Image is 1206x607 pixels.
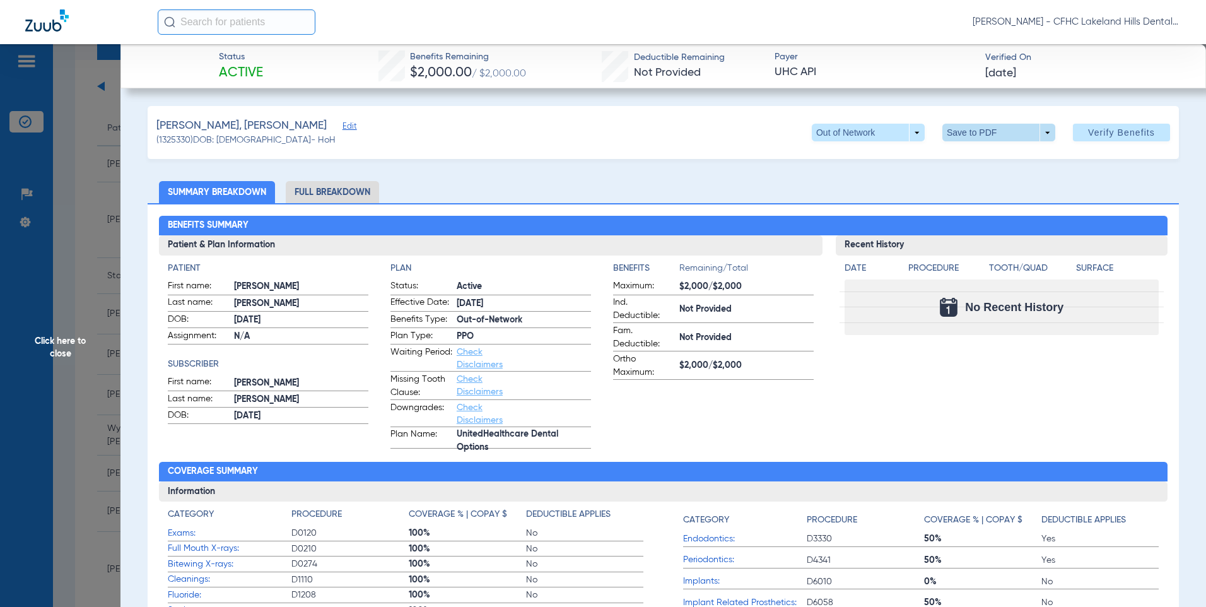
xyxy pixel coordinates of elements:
button: Verify Benefits [1073,124,1170,141]
span: Verify Benefits [1088,127,1155,138]
span: Status: [390,280,452,295]
span: $2,000/$2,000 [679,280,814,293]
span: No [526,558,643,570]
span: Out-of-Network [457,314,591,327]
span: [DATE] [234,314,368,327]
span: No [526,527,643,539]
span: UnitedHealthcare Dental Options [457,435,591,448]
h4: Date [845,262,898,275]
app-breakdown-title: Deductible Applies [1041,508,1159,531]
span: Deductible Remaining [634,51,725,64]
app-breakdown-title: Procedure [908,262,985,280]
span: N/A [234,330,368,343]
h4: Benefits [613,262,679,275]
span: Active [457,280,591,293]
span: [DATE] [234,410,368,423]
span: D0274 [291,558,409,570]
h4: Procedure [908,262,985,275]
span: No Recent History [965,301,1063,314]
span: Exams: [168,527,291,540]
h4: Subscriber [168,358,368,371]
iframe: Chat Widget [1143,546,1206,607]
h4: Surface [1076,262,1159,275]
span: No [526,574,643,586]
span: Last name: [168,392,230,408]
h4: Category [168,508,214,521]
span: / $2,000.00 [472,69,526,79]
app-breakdown-title: Coverage % | Copay $ [924,508,1041,531]
app-breakdown-title: Patient [168,262,368,275]
app-breakdown-title: Date [845,262,898,280]
span: Periodontics: [683,553,807,567]
img: Zuub Logo [25,9,69,32]
span: Payer [775,50,975,64]
span: [PERSON_NAME] [234,280,368,293]
img: Search Icon [164,16,175,28]
span: Yes [1041,554,1159,567]
span: Not Provided [634,67,701,78]
h3: Patient & Plan Information [159,235,823,256]
span: D6010 [807,575,924,588]
input: Search for patients [158,9,315,35]
img: Calendar [940,298,957,317]
h4: Coverage % | Copay $ [409,508,507,521]
span: No [526,589,643,601]
span: [PERSON_NAME] [234,393,368,406]
span: Edit [342,122,354,134]
span: $2,000.00 [410,66,472,80]
app-breakdown-title: Category [683,508,807,531]
app-breakdown-title: Surface [1076,262,1159,280]
button: Out of Network [812,124,925,141]
app-breakdown-title: Coverage % | Copay $ [409,508,526,526]
h2: Coverage Summary [159,462,1168,482]
span: D3330 [807,533,924,545]
span: Downgrades: [390,401,452,427]
span: No [1041,575,1159,588]
span: 100% [409,558,526,570]
span: (1325330) DOB: [DEMOGRAPHIC_DATA] - HoH [156,134,336,147]
span: UHC API [775,64,975,80]
span: Waiting Period: [390,346,452,371]
span: 100% [409,574,526,586]
span: [DATE] [457,297,591,310]
li: Summary Breakdown [159,181,275,203]
span: [PERSON_NAME], [PERSON_NAME] [156,118,327,134]
app-breakdown-title: Benefits [613,262,679,280]
span: D1208 [291,589,409,601]
span: No [526,543,643,555]
h4: Procedure [807,514,857,527]
button: Save to PDF [942,124,1055,141]
span: First name: [168,280,230,295]
span: Effective Date: [390,296,452,311]
span: [PERSON_NAME] [234,377,368,390]
span: Yes [1041,533,1159,545]
span: 0% [924,575,1041,588]
span: Not Provided [679,331,814,345]
span: Benefits Type: [390,313,452,328]
span: Endodontics: [683,533,807,546]
a: Check Disclaimers [457,348,503,369]
app-breakdown-title: Deductible Applies [526,508,643,526]
span: Assignment: [168,329,230,345]
span: $2,000/$2,000 [679,359,814,372]
span: 100% [409,589,526,601]
span: D0210 [291,543,409,555]
h3: Recent History [836,235,1168,256]
span: 100% [409,543,526,555]
span: DOB: [168,409,230,424]
h4: Procedure [291,508,342,521]
span: Ind. Deductible: [613,296,675,322]
span: Bitewing X-rays: [168,558,291,571]
span: DOB: [168,313,230,328]
span: PPO [457,330,591,343]
span: 50% [924,533,1041,545]
span: Status [219,50,263,64]
app-breakdown-title: Tooth/Quad [989,262,1072,280]
span: Plan Name: [390,428,452,448]
span: Plan Type: [390,329,452,345]
span: Last name: [168,296,230,311]
a: Check Disclaimers [457,375,503,396]
h4: Deductible Applies [526,508,611,521]
app-breakdown-title: Procedure [807,508,924,531]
